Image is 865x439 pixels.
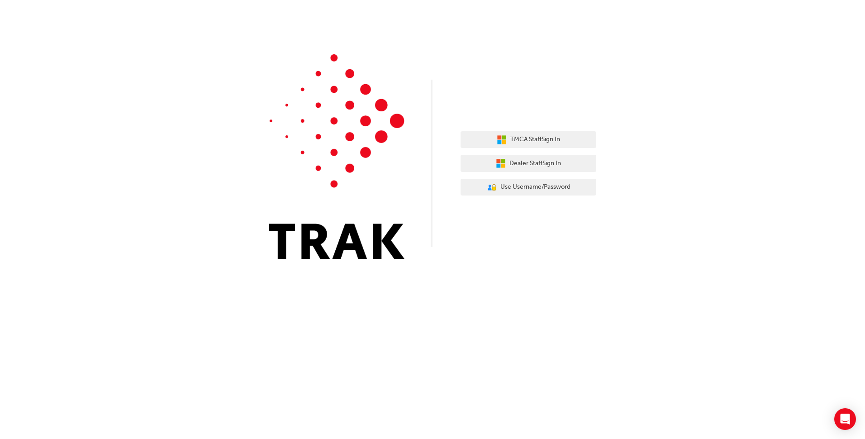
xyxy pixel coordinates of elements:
span: Use Username/Password [500,182,570,192]
span: Dealer Staff Sign In [509,158,561,169]
img: Trak [269,54,404,259]
button: Use Username/Password [461,179,596,196]
button: Dealer StaffSign In [461,155,596,172]
button: TMCA StaffSign In [461,131,596,148]
span: TMCA Staff Sign In [510,134,560,145]
div: Open Intercom Messenger [834,408,856,430]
